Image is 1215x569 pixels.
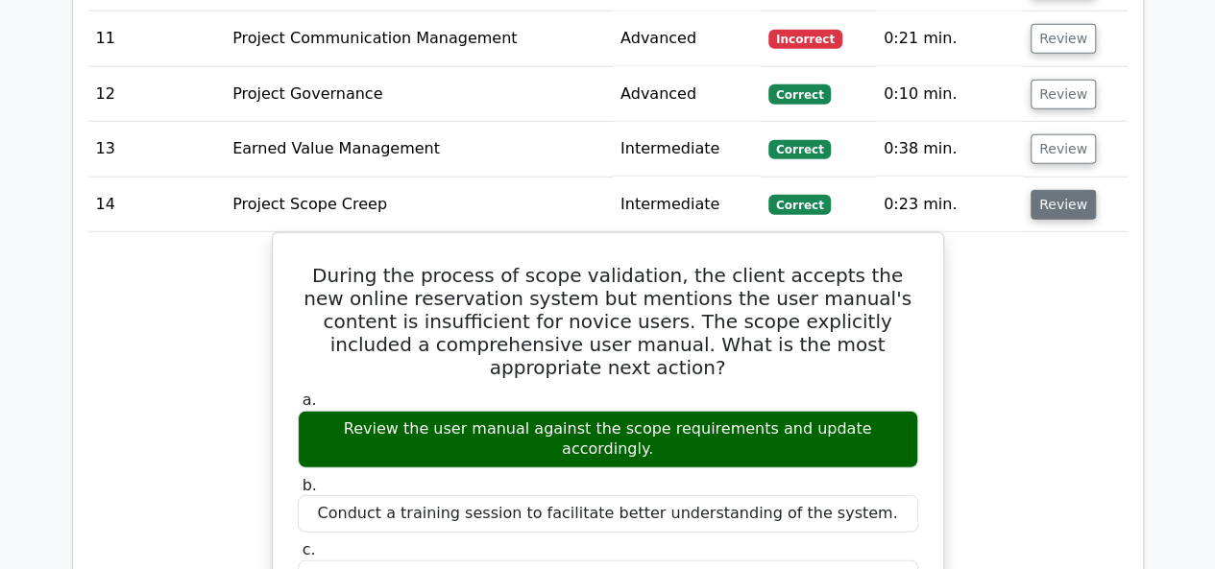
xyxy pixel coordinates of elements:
[613,12,761,66] td: Advanced
[876,178,1023,232] td: 0:23 min.
[298,495,918,533] div: Conduct a training session to facilitate better understanding of the system.
[225,67,613,122] td: Project Governance
[876,12,1023,66] td: 0:21 min.
[225,12,613,66] td: Project Communication Management
[613,178,761,232] td: Intermediate
[768,84,831,104] span: Correct
[88,67,226,122] td: 12
[1031,190,1096,220] button: Review
[876,67,1023,122] td: 0:10 min.
[88,12,226,66] td: 11
[1031,134,1096,164] button: Review
[613,67,761,122] td: Advanced
[88,178,226,232] td: 14
[225,122,613,177] td: Earned Value Management
[876,122,1023,177] td: 0:38 min.
[1031,24,1096,54] button: Review
[303,476,317,494] span: b.
[298,411,918,468] div: Review the user manual against the scope requirements and update accordingly.
[88,122,226,177] td: 13
[768,30,842,49] span: Incorrect
[296,264,920,379] h5: During the process of scope validation, the client accepts the new online reservation system but ...
[303,391,317,409] span: a.
[303,540,316,558] span: c.
[768,195,831,214] span: Correct
[1031,80,1096,109] button: Review
[768,140,831,159] span: Correct
[613,122,761,177] td: Intermediate
[225,178,613,232] td: Project Scope Creep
